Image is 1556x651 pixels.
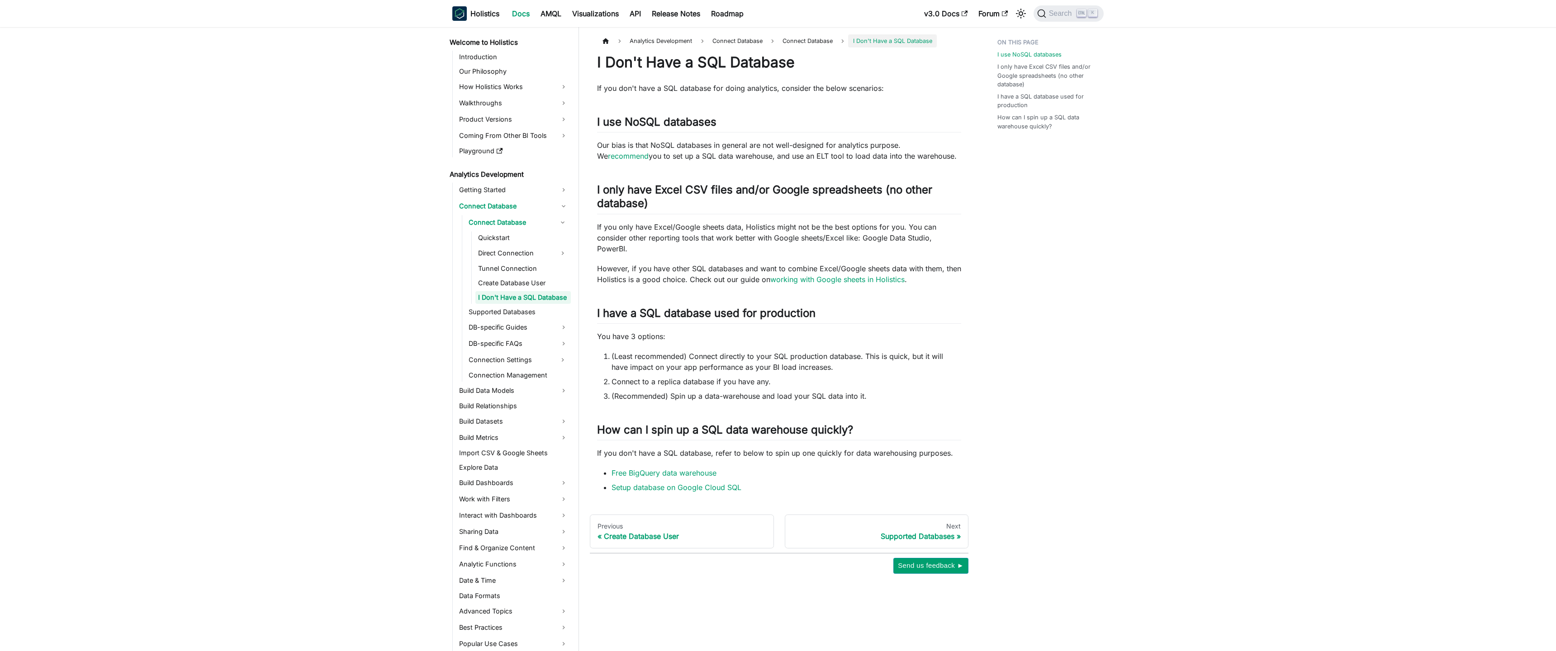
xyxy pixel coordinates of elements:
[452,6,499,21] a: HolisticsHolistics
[456,112,571,127] a: Product Versions
[456,557,571,571] a: Analytic Functions
[597,183,961,214] h2: I only have Excel CSV files and/or Google spreadsheets (no other database)
[507,6,535,21] a: Docs
[466,215,555,230] a: Connect Database
[456,400,571,412] a: Build Relationships
[456,430,571,445] a: Build Metrics
[612,376,961,387] li: Connect to a replica database if you have any.
[597,34,614,47] a: Home page
[708,34,767,47] span: Connect Database
[997,92,1098,109] a: I have a SQL database used for production
[456,65,571,78] a: Our Philosophy
[597,448,961,458] p: If you don't have a SQL database, refer to below to spin up one quickly for data warehousing purp...
[456,573,571,588] a: Date & Time
[624,6,646,21] a: API
[452,6,467,21] img: Holistics
[456,492,571,506] a: Work with Filters
[447,36,571,49] a: Welcome to Holistics
[456,461,571,474] a: Explore Data
[475,277,571,289] a: Create Database User
[456,145,571,157] a: Playground
[456,383,571,398] a: Build Data Models
[456,541,571,555] a: Find & Organize Content
[456,637,571,651] a: Popular Use Cases
[590,514,774,549] a: PreviousCreate Database User
[597,423,961,440] h2: How can I spin up a SQL data warehouse quickly?
[612,391,961,401] li: (Recommended) Spin up a data-warehouse and load your SQL data into it.
[475,262,571,275] a: Tunnel Connection
[919,6,973,21] a: v3.0 Docs
[597,83,961,94] p: If you don't have a SQL database for doing analytics, consider the below scenarios:
[893,558,968,573] button: Send us feedback ►
[792,532,961,541] div: Supported Databases
[770,275,905,284] a: working with Google sheets in Holistics
[456,620,571,635] a: Best Practices
[1046,9,1077,18] span: Search
[597,263,961,285] p: However, if you have other SQL databases and want to combine Excel/Google sheets data with them, ...
[973,6,1013,21] a: Forum
[612,468,716,477] a: Free BigQuery data warehouse
[778,34,837,47] a: Connect Database
[456,80,571,94] a: How Holistics Works
[625,34,697,47] span: Analytics Development
[597,53,961,71] h1: I Don't Have a SQL Database
[785,514,969,549] a: NextSupported Databases
[997,113,1098,130] a: How can I spin up a SQL data warehouse quickly?
[456,476,571,490] a: Build Dashboards
[456,199,571,213] a: Connect Database
[466,353,555,367] a: Connection Settings
[535,6,567,21] a: AMQL
[456,524,571,539] a: Sharing Data
[597,222,961,254] p: If you only have Excel/Google sheets data, Holistics might not be the best options for you. You c...
[555,353,571,367] button: Expand sidebar category 'Connection Settings'
[612,351,961,373] li: (Least recommended) Connect directly to your SQL production database. This is quick, but it will ...
[597,307,961,324] h2: I have a SQL database used for production
[456,447,571,459] a: Import CSV & Google Sheets
[456,508,571,523] a: Interact with Dashboards
[456,51,571,63] a: Introduction
[456,183,571,197] a: Getting Started
[898,560,964,571] span: Send us feedback ►
[590,514,968,549] nav: Docs pages
[1034,5,1104,22] button: Search (Ctrl+K)
[848,34,936,47] span: I Don't Have a SQL Database
[1088,9,1097,17] kbd: K
[597,331,961,342] p: You have 3 options:
[443,27,579,651] nav: Docs sidebar
[598,532,766,541] div: Create Database User
[1014,6,1028,21] button: Switch between dark and light mode (currently light mode)
[456,590,571,602] a: Data Formats
[555,215,571,230] button: Collapse sidebar category 'Connect Database'
[792,522,961,530] div: Next
[475,246,555,260] a: Direct Connection
[475,291,571,304] a: I Don't Have a SQL Database
[456,96,571,110] a: Walkthroughs
[783,38,833,44] span: Connect Database
[597,34,961,47] nav: Breadcrumbs
[466,320,571,335] a: DB-specific Guides
[612,483,741,492] a: Setup database on Google Cloud SQL
[475,231,571,244] a: Quickstart
[555,246,571,260] button: Expand sidebar category 'Direct Connection'
[470,8,499,19] b: Holistics
[466,306,571,318] a: Supported Databases
[456,128,571,143] a: Coming From Other BI Tools
[466,369,571,382] a: Connection Management
[997,50,1062,59] a: I use NoSQL databases
[567,6,624,21] a: Visualizations
[608,151,649,160] a: recommend
[598,522,766,530] div: Previous
[456,414,571,429] a: Build Datasets
[646,6,706,21] a: Release Notes
[466,336,571,351] a: DB-specific FAQs
[597,140,961,161] p: Our bias is that NoSQL databases in general are not well-designed for analytics purpose. We you t...
[456,604,571,618] a: Advanced Topics
[597,115,961,132] h2: I use NoSQL databases
[997,62,1098,89] a: I only have Excel CSV files and/or Google spreadsheets (no other database)
[447,168,571,181] a: Analytics Development
[706,6,749,21] a: Roadmap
